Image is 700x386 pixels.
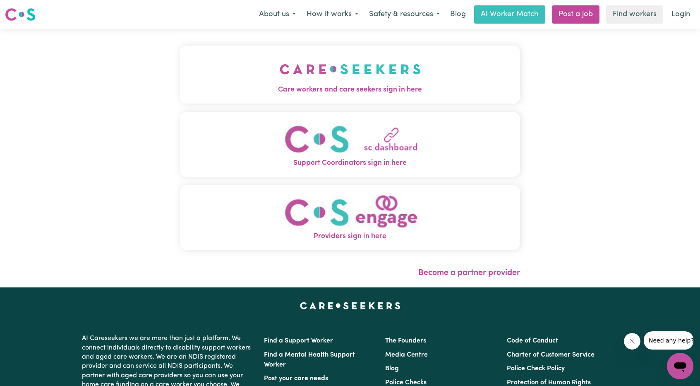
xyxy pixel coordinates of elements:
[5,6,50,12] span: Need any help?
[474,5,545,24] a: AI Worker Match
[552,5,599,24] a: Post a job
[180,112,520,177] button: Support Coordinators sign in here
[264,375,328,382] a: Post your care needs
[507,379,591,386] a: Protection of Human Rights
[385,338,426,344] a: The Founders
[507,338,558,344] a: Code of Conduct
[5,5,36,24] a: Careseekers logo
[385,379,427,386] a: Police Checks
[180,185,520,250] button: Providers sign in here
[180,84,520,95] span: Care workers and care seekers sign in here
[507,365,565,372] a: Police Check Policy
[180,46,520,104] button: Care workers and care seekers sign in here
[364,6,445,23] button: Safety & resources
[445,5,471,24] a: Blog
[385,365,399,372] a: Blog
[254,6,301,23] button: About us
[507,352,595,358] a: Charter of Customer Service
[667,353,693,379] iframe: Button to launch messaging window
[624,333,640,350] iframe: Close message
[606,5,663,24] a: Find workers
[5,7,36,22] img: Careseekers logo
[264,338,333,344] a: Find a Support Worker
[264,352,355,368] a: Find a Mental Health Support Worker
[418,269,520,277] a: Become a partner provider
[300,302,400,309] a: Careseekers home page
[385,352,428,358] a: Media Centre
[301,6,364,23] button: How it works
[180,231,520,242] span: Providers sign in here
[644,331,693,350] iframe: Message from company
[180,158,520,169] span: Support Coordinators sign in here
[666,5,695,24] a: Login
